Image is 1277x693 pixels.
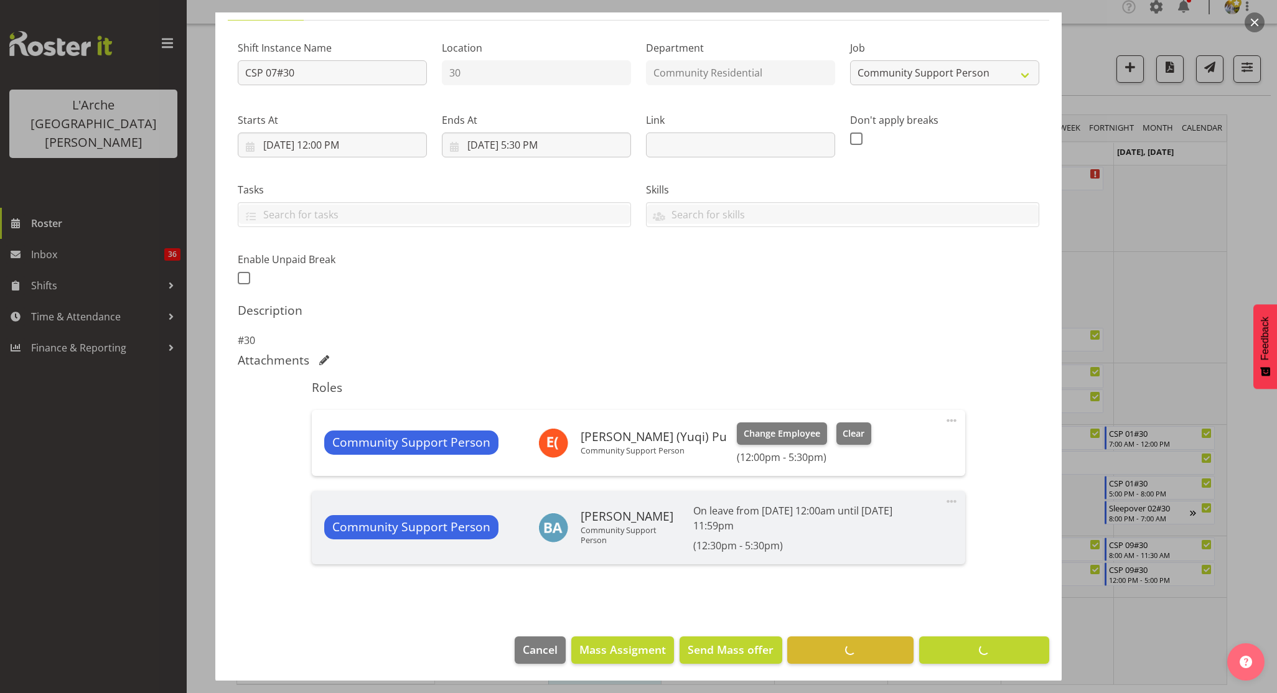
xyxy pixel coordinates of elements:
[538,428,568,458] img: estelle-yuqi-pu11509.jpg
[238,353,309,368] h5: Attachments
[1253,304,1277,389] button: Feedback - Show survey
[646,113,835,128] label: Link
[515,636,566,664] button: Cancel
[571,636,674,664] button: Mass Assigment
[238,333,1039,348] p: #30
[238,303,1039,318] h5: Description
[1260,317,1271,360] span: Feedback
[238,182,631,197] label: Tasks
[238,133,427,157] input: Click to select...
[688,641,774,658] span: Send Mass offer
[238,252,427,267] label: Enable Unpaid Break
[581,430,727,444] h6: [PERSON_NAME] (Yuqi) Pu
[693,539,933,552] h6: (12:30pm - 5:30pm)
[836,422,872,445] button: Clear
[442,133,631,157] input: Click to select...
[850,113,1039,128] label: Don't apply breaks
[442,40,631,55] label: Location
[238,113,427,128] label: Starts At
[238,60,427,85] input: Shift Instance Name
[1240,656,1252,668] img: help-xxl-2.png
[312,380,965,395] h5: Roles
[581,509,683,523] h6: [PERSON_NAME]
[737,451,871,463] h6: (12:00pm - 5:30pm)
[238,205,630,224] input: Search for tasks
[442,113,631,128] label: Ends At
[680,636,782,664] button: Send Mass offer
[332,518,490,536] span: Community Support Person
[843,427,864,440] span: Clear
[850,40,1039,55] label: Job
[538,513,568,542] img: bibi-ali4942.jpg
[737,422,827,445] button: Change Employee
[744,427,820,440] span: Change Employee
[646,40,835,55] label: Department
[581,525,683,545] p: Community Support Person
[523,641,558,658] span: Cancel
[647,205,1039,224] input: Search for skills
[646,182,1039,197] label: Skills
[581,445,727,455] p: Community Support Person
[693,503,933,533] p: On leave from [DATE] 12:00am until [DATE] 11:59pm
[579,641,666,658] span: Mass Assigment
[238,40,427,55] label: Shift Instance Name
[332,434,490,452] span: Community Support Person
